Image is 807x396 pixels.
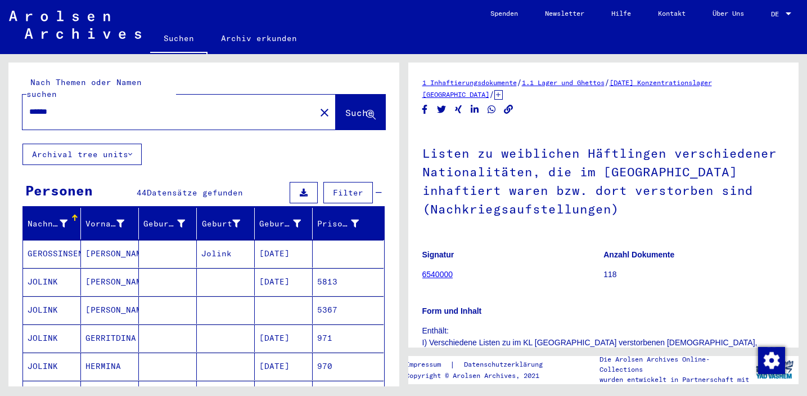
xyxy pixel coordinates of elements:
mat-cell: JOLINK [23,353,81,380]
a: Datenschutzerklärung [455,359,556,371]
mat-header-cell: Geburtsname [139,208,197,239]
div: Vorname [85,215,138,233]
button: Copy link [503,103,515,117]
a: 1.1 Lager und Ghettos [522,78,605,87]
h1: Listen zu weiblichen Häftlingen verschiedener Nationalitäten, die im [GEOGRAPHIC_DATA] inhaftiert... [422,127,785,233]
span: Filter [333,188,363,198]
p: Die Arolsen Archives Online-Collections [599,354,750,375]
button: Filter [323,182,373,203]
div: Personen [25,180,93,201]
mat-cell: [PERSON_NAME] [81,268,139,296]
div: Geburt‏ [201,218,240,230]
p: wurden entwickelt in Partnerschaft mit [599,375,750,385]
button: Share on WhatsApp [486,103,498,117]
div: Geburt‏ [201,215,254,233]
div: Vorname [85,218,124,230]
a: 6540000 [422,270,453,279]
a: Impressum [405,359,450,371]
a: Suchen [150,25,208,54]
mat-label: Nach Themen oder Namen suchen [26,77,142,99]
img: Zustimmung ändern [758,347,785,374]
mat-header-cell: Prisoner # [313,208,384,239]
div: Prisoner # [317,218,359,230]
div: Nachname [28,218,67,230]
button: Clear [313,101,336,123]
div: Geburtsname [143,215,199,233]
mat-cell: JOLINK [23,296,81,324]
mat-icon: close [318,106,331,119]
div: | [405,359,556,371]
mat-cell: 5367 [313,296,384,324]
mat-cell: GEROSSINSENKO [23,240,81,268]
mat-cell: [PERSON_NAME] [81,240,139,268]
mat-cell: 971 [313,324,384,352]
b: Anzahl Dokumente [603,250,674,259]
div: Geburtsname [143,218,185,230]
span: Datensätze gefunden [147,188,243,198]
mat-cell: JOLINK [23,324,81,352]
b: Form und Inhalt [422,306,482,315]
img: yv_logo.png [754,355,796,384]
mat-header-cell: Geburt‏ [197,208,255,239]
div: Geburtsdatum [259,215,315,233]
span: / [517,77,522,87]
mat-cell: 970 [313,353,384,380]
mat-cell: [DATE] [255,268,313,296]
div: Geburtsdatum [259,218,301,230]
mat-cell: 5813 [313,268,384,296]
mat-cell: [DATE] [255,353,313,380]
button: Share on Facebook [419,103,431,117]
p: Copyright © Arolsen Archives, 2021 [405,371,556,381]
mat-header-cell: Nachname [23,208,81,239]
button: Share on LinkedIn [469,103,481,117]
mat-cell: HERMINA [81,353,139,380]
span: 44 [137,188,147,198]
img: Arolsen_neg.svg [9,11,141,39]
span: DE [771,10,783,18]
button: Archival tree units [22,144,142,165]
button: Suche [336,95,385,130]
div: Nachname [28,215,82,233]
mat-cell: Jolink [197,240,255,268]
span: / [605,77,610,87]
button: Share on Twitter [436,103,448,117]
mat-cell: [PERSON_NAME] [81,296,139,324]
mat-cell: [DATE] [255,324,313,352]
p: 118 [603,269,785,281]
span: Suche [345,107,373,118]
button: Share on Xing [453,103,465,117]
b: Signatur [422,250,454,259]
mat-cell: GERRITDINA [81,324,139,352]
mat-header-cell: Vorname [81,208,139,239]
a: 1 Inhaftierungsdokumente [422,78,517,87]
mat-cell: [DATE] [255,240,313,268]
div: Prisoner # [317,215,373,233]
mat-cell: JOLINK [23,268,81,296]
a: Archiv erkunden [208,25,310,52]
mat-header-cell: Geburtsdatum [255,208,313,239]
span: / [489,89,494,99]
